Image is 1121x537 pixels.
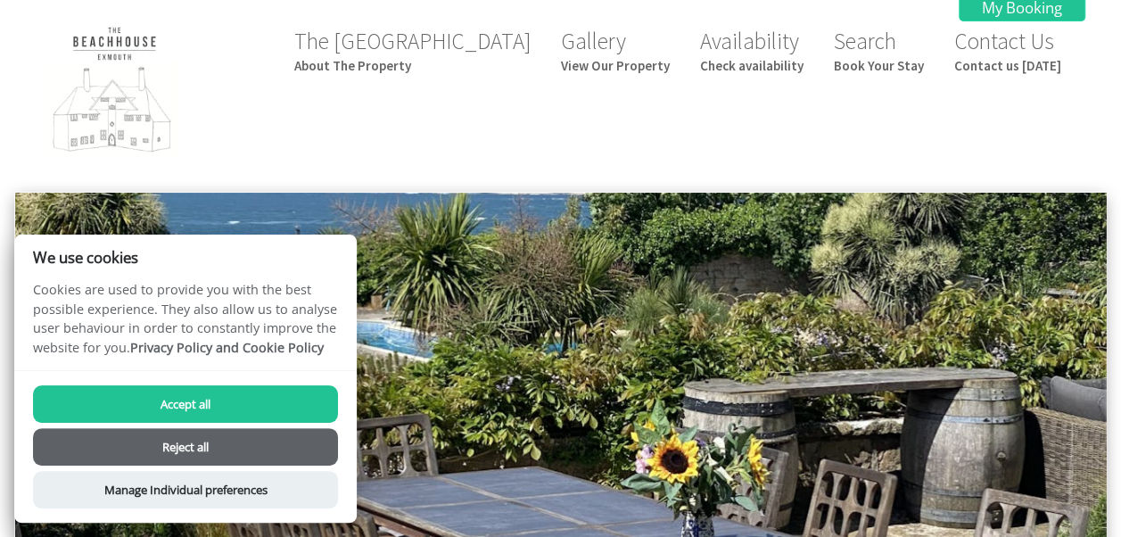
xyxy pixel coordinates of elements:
small: Book Your Stay [834,57,924,74]
a: The [GEOGRAPHIC_DATA]About The Property [294,27,531,74]
a: Privacy Policy and Cookie Policy [130,339,324,356]
button: Accept all [33,385,338,423]
a: Contact UsContact us [DATE] [954,27,1061,74]
a: SearchBook Your Stay [834,27,924,74]
small: Check availability [700,57,804,74]
p: Cookies are used to provide you with the best possible experience. They also allow us to analyse ... [14,280,357,370]
a: GalleryView Our Property [561,27,670,74]
a: AvailabilityCheck availability [700,27,804,74]
small: Contact us [DATE] [954,57,1061,74]
h2: We use cookies [14,249,357,266]
img: The Beach House Exmouth [25,20,203,165]
button: Manage Individual preferences [33,471,338,508]
small: About The Property [294,57,531,74]
small: View Our Property [561,57,670,74]
button: Reject all [33,428,338,466]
